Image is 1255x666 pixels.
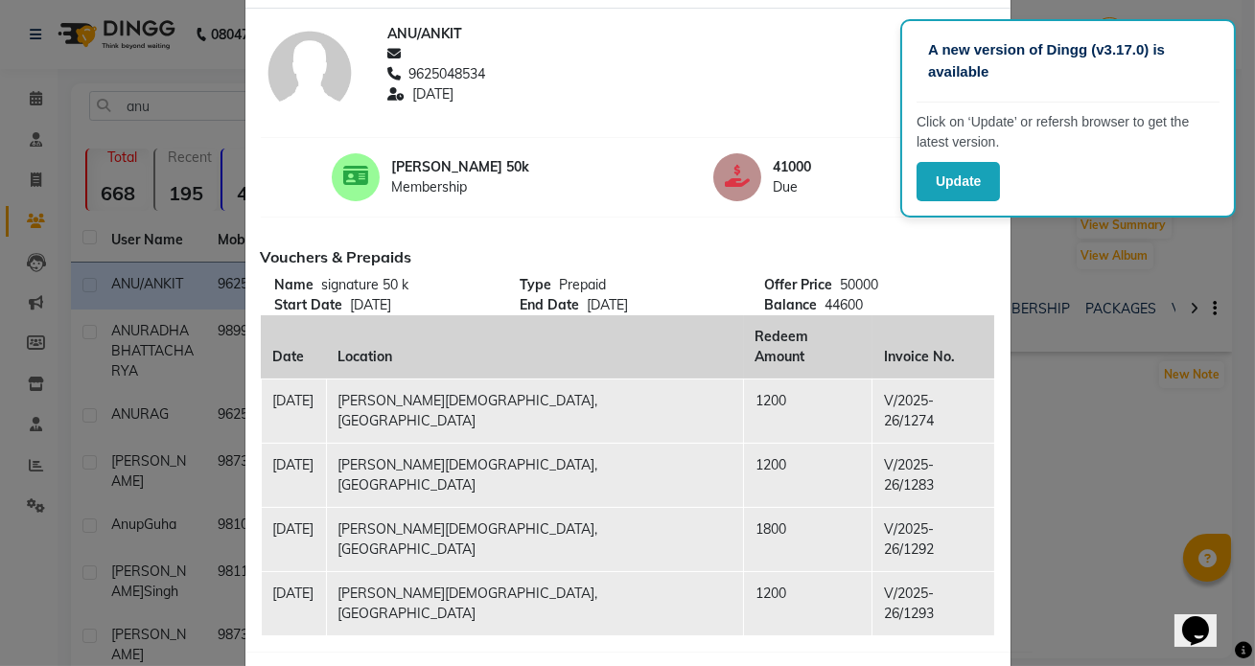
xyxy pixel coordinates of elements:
td: 1200 [744,379,872,443]
iframe: chat widget [1174,589,1236,647]
span: 50000 [840,276,878,293]
button: Update [917,162,1000,201]
span: Type [520,275,551,295]
th: Location [326,315,744,379]
span: [PERSON_NAME] 50k [391,157,542,177]
td: 1200 [744,443,872,507]
span: Due [773,177,923,197]
td: 1200 [744,571,872,635]
span: ANU/ANKIT [387,24,462,44]
span: Balance [764,295,817,315]
td: [DATE] [261,443,326,507]
td: [PERSON_NAME][DEMOGRAPHIC_DATA], [GEOGRAPHIC_DATA] [326,443,744,507]
td: [DATE] [261,379,326,443]
td: [PERSON_NAME][DEMOGRAPHIC_DATA], [GEOGRAPHIC_DATA] [326,507,744,571]
h6: Vouchers & Prepaids [261,248,995,266]
td: V/2025-26/1283 [872,443,994,507]
td: [DATE] [261,507,326,571]
td: [PERSON_NAME][DEMOGRAPHIC_DATA], [GEOGRAPHIC_DATA] [326,379,744,443]
th: Date [261,315,326,379]
td: V/2025-26/1292 [872,507,994,571]
td: [PERSON_NAME][DEMOGRAPHIC_DATA], [GEOGRAPHIC_DATA] [326,571,744,635]
td: V/2025-26/1293 [872,571,994,635]
p: Click on ‘Update’ or refersh browser to get the latest version. [917,112,1220,152]
span: signature 50 k [322,276,409,293]
td: [DATE] [261,571,326,635]
th: Invoice No. [872,315,994,379]
span: 9625048534 [408,64,485,84]
span: Start Date [275,295,343,315]
span: [DATE] [351,296,392,313]
th: Redeem Amount [744,315,872,379]
p: A new version of Dingg (v3.17.0) is available [928,39,1208,82]
span: Offer Price [764,275,832,295]
span: Name [275,275,314,295]
span: [DATE] [412,84,453,104]
span: 41000 [773,157,923,177]
span: Membership [391,177,542,197]
td: 1800 [744,507,872,571]
span: Prepaid [559,276,606,293]
span: [DATE] [587,296,628,313]
td: V/2025-26/1274 [872,379,994,443]
span: 44600 [825,296,863,313]
span: End Date [520,295,579,315]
